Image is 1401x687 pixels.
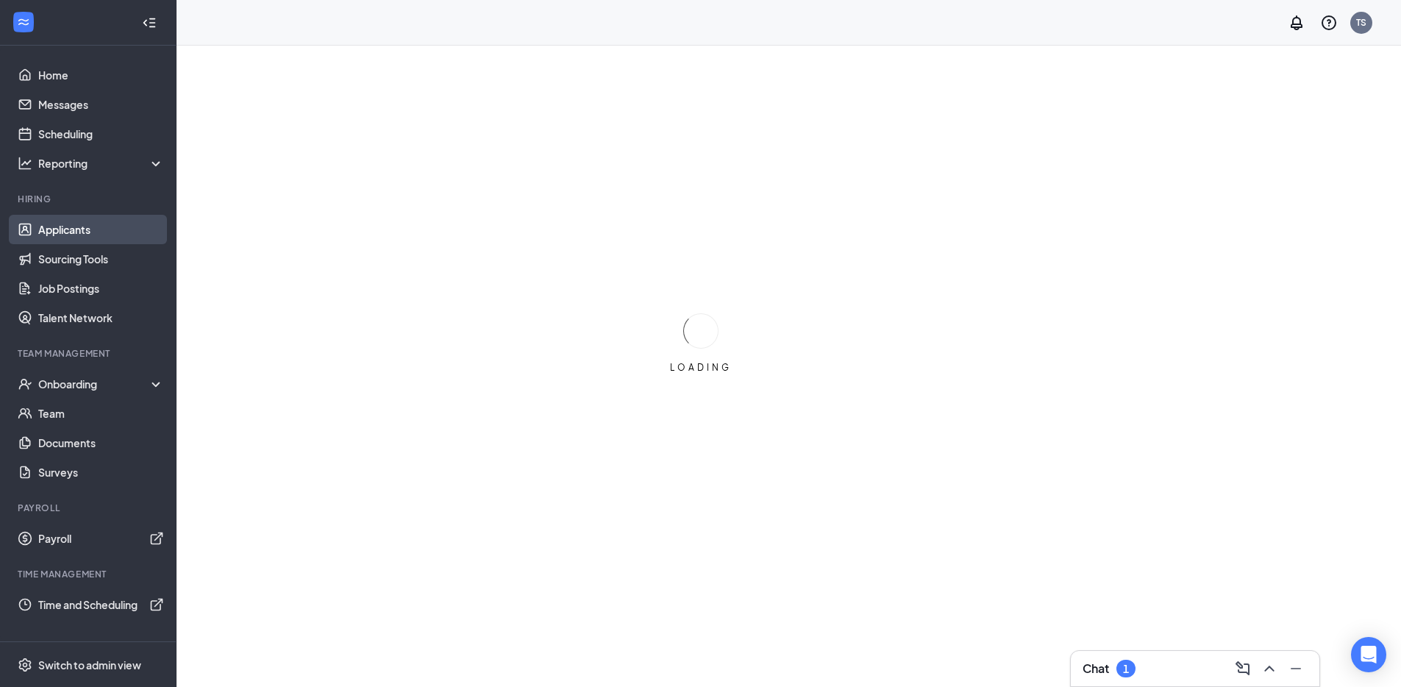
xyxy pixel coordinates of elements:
[18,156,32,171] svg: Analysis
[38,303,164,332] a: Talent Network
[38,244,164,274] a: Sourcing Tools
[1234,660,1252,677] svg: ComposeMessage
[18,658,32,672] svg: Settings
[1083,661,1109,677] h3: Chat
[38,658,141,672] div: Switch to admin view
[1287,660,1305,677] svg: Minimize
[1320,14,1338,32] svg: QuestionInfo
[38,524,164,553] a: PayrollExternalLink
[38,377,151,391] div: Onboarding
[38,215,164,244] a: Applicants
[1351,637,1386,672] div: Open Intercom Messenger
[38,60,164,90] a: Home
[1261,660,1278,677] svg: ChevronUp
[18,347,161,360] div: Team Management
[38,458,164,487] a: Surveys
[1288,14,1305,32] svg: Notifications
[1123,663,1129,675] div: 1
[1231,657,1255,680] button: ComposeMessage
[1258,657,1281,680] button: ChevronUp
[1356,16,1366,29] div: TS
[18,568,161,580] div: TIME MANAGEMENT
[38,90,164,119] a: Messages
[18,502,161,514] div: Payroll
[18,193,161,205] div: Hiring
[16,15,31,29] svg: WorkstreamLogo
[18,377,32,391] svg: UserCheck
[142,15,157,30] svg: Collapse
[1284,657,1308,680] button: Minimize
[664,361,738,374] div: LOADING
[38,119,164,149] a: Scheduling
[38,428,164,458] a: Documents
[38,590,164,619] a: Time and SchedulingExternalLink
[38,274,164,303] a: Job Postings
[38,399,164,428] a: Team
[38,156,165,171] div: Reporting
